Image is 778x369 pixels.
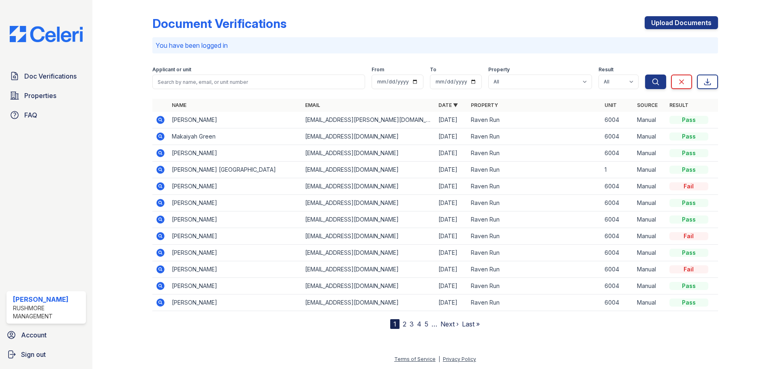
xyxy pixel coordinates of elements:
span: Doc Verifications [24,71,77,81]
a: 3 [410,320,414,328]
div: Fail [669,182,708,190]
td: [DATE] [435,128,468,145]
td: Manual [634,112,666,128]
td: [EMAIL_ADDRESS][DOMAIN_NAME] [302,145,435,162]
td: Raven Run [468,228,601,245]
label: To [430,66,436,73]
div: Pass [669,132,708,141]
a: Account [3,327,89,343]
span: Properties [24,91,56,100]
td: [PERSON_NAME] [169,178,302,195]
label: Property [488,66,510,73]
div: | [438,356,440,362]
td: Manual [634,195,666,211]
div: Pass [669,249,708,257]
td: Manual [634,178,666,195]
td: Manual [634,145,666,162]
td: 6004 [601,128,634,145]
td: [PERSON_NAME] [169,112,302,128]
td: Raven Run [468,128,601,145]
td: Manual [634,261,666,278]
img: CE_Logo_Blue-a8612792a0a2168367f1c8372b55b34899dd931a85d93a1a3d3e32e68fde9ad4.png [3,26,89,42]
a: Date ▼ [438,102,458,108]
td: [PERSON_NAME] [169,294,302,311]
div: Rushmore Management [13,304,83,320]
span: FAQ [24,110,37,120]
span: Sign out [21,350,46,359]
div: Pass [669,166,708,174]
td: [PERSON_NAME] [169,211,302,228]
td: [EMAIL_ADDRESS][DOMAIN_NAME] [302,162,435,178]
td: [EMAIL_ADDRESS][DOMAIN_NAME] [302,211,435,228]
td: Manual [634,228,666,245]
div: Pass [669,299,708,307]
td: Manual [634,128,666,145]
a: Properties [6,87,86,104]
td: [PERSON_NAME] [169,245,302,261]
a: Result [669,102,688,108]
td: 6004 [601,112,634,128]
div: 1 [390,319,400,329]
td: [DATE] [435,178,468,195]
a: FAQ [6,107,86,123]
a: Privacy Policy [443,356,476,362]
td: Raven Run [468,261,601,278]
td: 6004 [601,261,634,278]
td: Raven Run [468,211,601,228]
td: [PERSON_NAME] [169,195,302,211]
div: Document Verifications [152,16,286,31]
td: [DATE] [435,245,468,261]
td: Manual [634,211,666,228]
label: Applicant or unit [152,66,191,73]
td: Makaiyah Green [169,128,302,145]
td: [DATE] [435,261,468,278]
td: [EMAIL_ADDRESS][DOMAIN_NAME] [302,278,435,294]
td: [EMAIL_ADDRESS][DOMAIN_NAME] [302,178,435,195]
td: [DATE] [435,228,468,245]
span: … [432,319,437,329]
div: Pass [669,199,708,207]
div: Pass [669,149,708,157]
td: Raven Run [468,162,601,178]
input: Search by name, email, or unit number [152,75,365,89]
label: From [372,66,384,73]
td: Raven Run [468,195,601,211]
td: Manual [634,245,666,261]
a: Next › [440,320,459,328]
a: 5 [425,320,428,328]
div: Fail [669,232,708,240]
div: [PERSON_NAME] [13,294,83,304]
a: 2 [403,320,406,328]
td: [DATE] [435,294,468,311]
td: 6004 [601,278,634,294]
a: Source [637,102,658,108]
a: Property [471,102,498,108]
p: You have been logged in [156,41,715,50]
td: [DATE] [435,145,468,162]
td: 1 [601,162,634,178]
td: 6004 [601,195,634,211]
td: [EMAIL_ADDRESS][DOMAIN_NAME] [302,195,435,211]
a: Unit [605,102,617,108]
a: Doc Verifications [6,68,86,84]
td: Raven Run [468,294,601,311]
td: Raven Run [468,178,601,195]
td: 6004 [601,145,634,162]
td: Raven Run [468,278,601,294]
td: 6004 [601,178,634,195]
td: [EMAIL_ADDRESS][DOMAIN_NAME] [302,228,435,245]
a: Email [305,102,320,108]
td: [PERSON_NAME] [169,145,302,162]
td: [PERSON_NAME] [169,278,302,294]
td: [EMAIL_ADDRESS][DOMAIN_NAME] [302,245,435,261]
td: [PERSON_NAME] [169,261,302,278]
div: Pass [669,215,708,224]
td: 6004 [601,211,634,228]
div: Pass [669,116,708,124]
td: [PERSON_NAME] [GEOGRAPHIC_DATA] [169,162,302,178]
td: Manual [634,278,666,294]
td: [EMAIL_ADDRESS][DOMAIN_NAME] [302,261,435,278]
span: Account [21,330,47,340]
td: 6004 [601,245,634,261]
td: [DATE] [435,278,468,294]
